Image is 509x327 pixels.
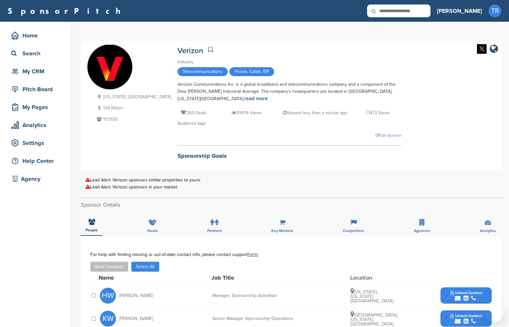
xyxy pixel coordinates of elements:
[414,229,430,233] span: Agencies
[86,228,98,232] span: People
[10,101,64,113] div: My Pages
[177,59,402,66] div: Industry
[6,136,64,150] a: Settings
[8,7,125,15] a: SponsorPitch
[177,81,402,102] div: Verizon Communications Inc. is a global broadband and telecommunications company and a component ...
[177,67,228,76] span: Telecommunications
[232,109,262,117] p: 29474 Views
[177,120,402,127] div: Audience tags
[10,173,64,185] div: Agency
[207,229,222,233] span: Partners
[490,44,498,55] a: company link
[283,109,348,117] p: Viewed less than a minute ago
[350,312,398,327] span: [GEOGRAPHIC_DATA], [US_STATE], [GEOGRAPHIC_DATA]
[99,275,169,281] div: Name
[119,316,153,321] span: [PERSON_NAME]
[212,316,308,321] div: Senior Manager Sponsorship Operations
[10,30,64,41] div: Home
[87,45,132,90] img: Sponsorpitch & Verizon
[450,291,482,295] span: Unlock Contact
[443,286,490,305] button: Unlock Contact
[6,171,64,186] a: Agency
[248,251,258,258] a: here
[343,229,364,233] span: Competitors
[244,95,268,102] a: read more
[450,314,482,318] span: Unlock Contact
[488,4,501,17] span: TR
[86,178,497,182] div: Lead Alert: Verizon sponsors similar properties to yours
[147,229,158,233] span: Deals
[437,4,482,18] a: [PERSON_NAME]
[181,109,207,117] p: 263 Deals
[95,104,171,112] p: 134 Billion
[477,44,487,54] img: Twitter white
[437,6,482,15] h3: [PERSON_NAME]
[6,64,64,79] a: My CRM
[212,293,308,298] div: Manager, Sponsorship Activation
[6,46,64,61] a: Search
[81,201,501,209] h2: Sponsor Details
[350,275,398,281] div: Location
[6,100,64,115] a: My Pages
[480,229,496,233] span: Analytics
[95,93,171,101] p: [US_STATE], [GEOGRAPHIC_DATA]
[271,229,293,233] span: Key Markets
[6,28,64,43] a: Home
[100,311,116,327] span: KW
[86,185,497,189] div: Lead Alert: Verizon sponsors in your market
[95,115,171,123] p: 117,000
[483,301,504,322] iframe: Button to launch messaging window
[177,152,402,160] h2: Sponsorship Goals
[6,82,64,97] a: Pitch Board
[10,48,64,59] div: Search
[177,46,203,55] a: Verizon
[177,132,402,139] a: Edit Sponsor
[10,119,64,131] div: Analytics
[6,154,64,168] a: Help Center
[10,137,64,149] div: Settings
[10,155,64,167] div: Help Center
[10,66,64,77] div: My CRM
[211,275,308,281] div: Job Title
[90,262,128,272] button: Save Contacts
[100,288,116,304] span: HW
[366,109,390,117] p: 473 Saves
[131,262,159,272] button: Select All
[350,289,393,304] span: [US_STATE], [US_STATE], [GEOGRAPHIC_DATA]
[229,67,274,76] span: Phone, Cable, ISP
[119,293,153,298] span: [PERSON_NAME]
[10,84,64,95] div: Pitch Board
[90,252,492,257] div: For help with finding missing or out-of-date contact info, please contact support .
[6,118,64,132] a: Analytics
